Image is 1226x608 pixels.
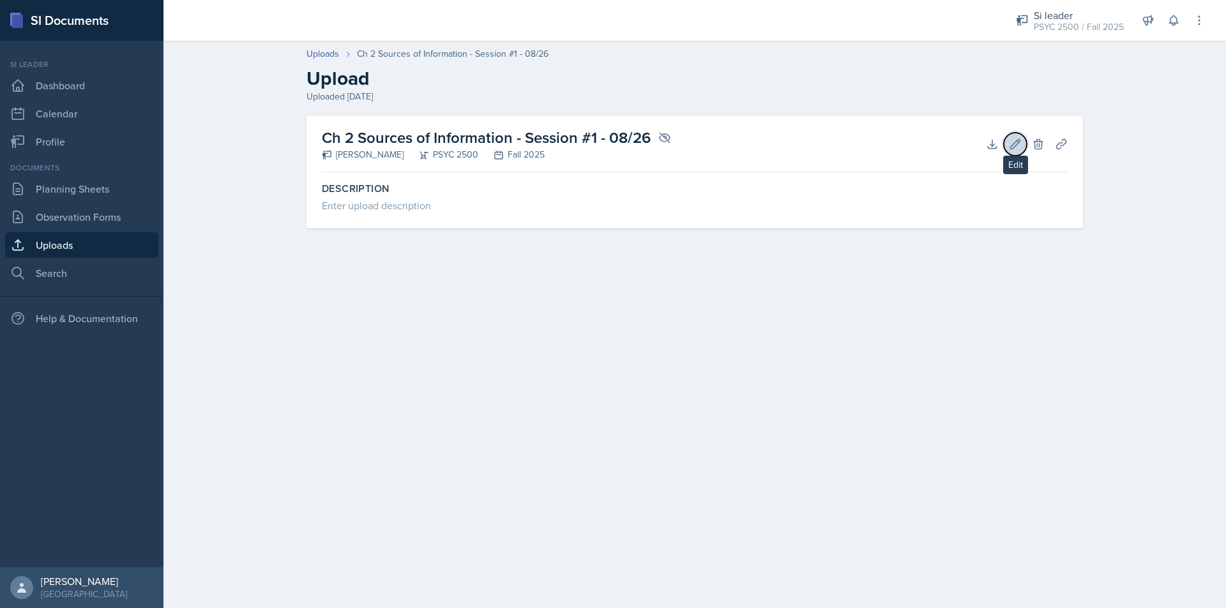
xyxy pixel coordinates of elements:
h2: Ch 2 Sources of Information - Session #1 - 08/26 [322,126,671,149]
div: [GEOGRAPHIC_DATA] [41,588,127,600]
a: Observation Forms [5,204,158,230]
div: [PERSON_NAME] [322,148,404,161]
a: Search [5,260,158,286]
a: Uploads [5,232,158,258]
div: Help & Documentation [5,306,158,331]
button: Edit [1004,133,1027,156]
div: [PERSON_NAME] [41,575,127,588]
a: Uploads [306,47,339,61]
a: Planning Sheets [5,176,158,202]
h2: Upload [306,67,1083,90]
div: PSYC 2500 / Fall 2025 [1034,20,1124,34]
div: Enter upload description [322,198,1068,213]
label: Description [322,182,1068,195]
div: Ch 2 Sources of Information - Session #1 - 08/26 [357,47,549,61]
div: Fall 2025 [478,148,545,161]
div: PSYC 2500 [404,148,478,161]
div: Si leader [1034,8,1124,23]
a: Calendar [5,101,158,126]
div: Si leader [5,59,158,70]
div: Documents [5,162,158,174]
a: Profile [5,129,158,154]
div: Uploaded [DATE] [306,90,1083,103]
a: Dashboard [5,73,158,98]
